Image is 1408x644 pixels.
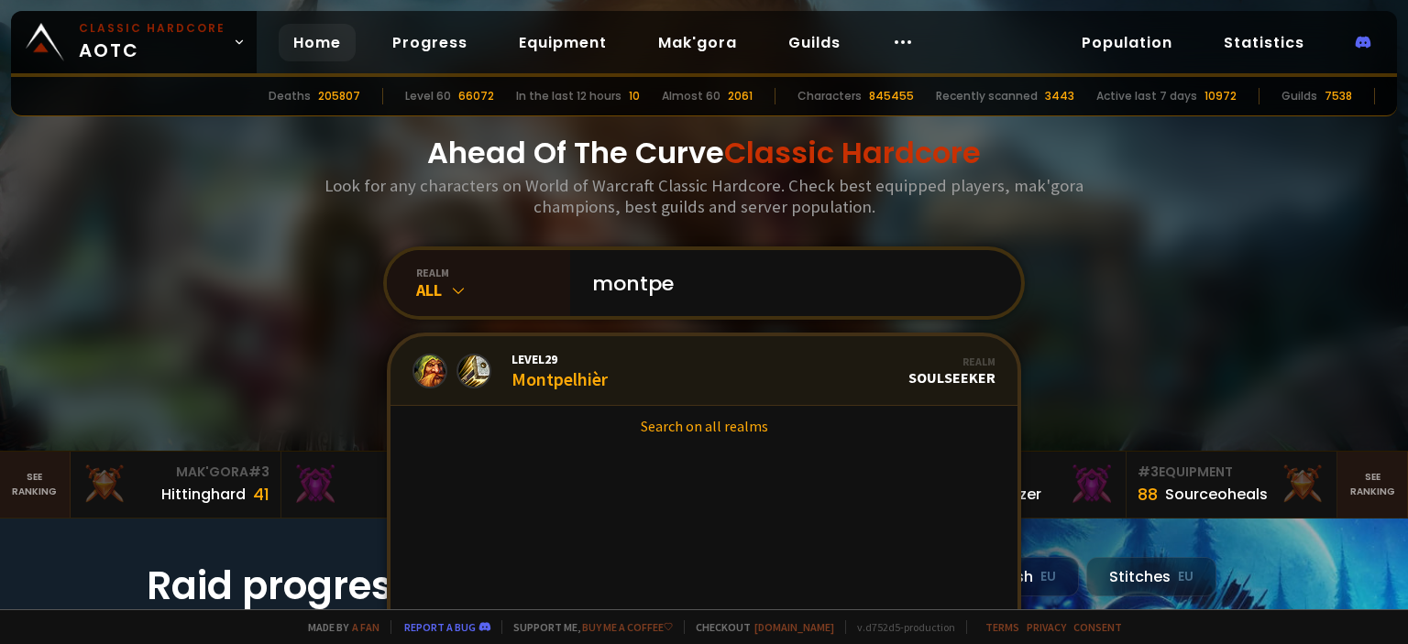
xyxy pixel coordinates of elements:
div: Hittinghard [161,483,246,506]
div: Sourceoheals [1165,483,1268,506]
a: Privacy [1027,620,1066,634]
div: 2061 [728,88,753,104]
a: Terms [985,620,1019,634]
div: 10972 [1204,88,1237,104]
small: Classic Hardcore [79,20,225,37]
span: Checkout [684,620,834,634]
div: In the last 12 hours [516,88,621,104]
h1: Ahead Of The Curve [427,131,981,175]
div: Stitches [1086,557,1216,596]
a: a fan [352,620,379,634]
a: #3Equipment88Sourceoheals [1127,452,1337,518]
div: Characters [797,88,862,104]
div: 845455 [869,88,914,104]
div: 7538 [1325,88,1352,104]
a: Progress [378,24,482,61]
a: Statistics [1209,24,1319,61]
div: realm [416,266,570,279]
a: Home [279,24,356,61]
div: Almost 60 [662,88,720,104]
div: Equipment [1138,463,1325,482]
a: Seeranking [1337,452,1408,518]
h3: Look for any characters on World of Warcraft Classic Hardcore. Check best equipped players, mak'g... [317,175,1091,217]
a: Search on all realms [390,406,1017,446]
a: [DOMAIN_NAME] [754,620,834,634]
div: Realm [908,355,995,368]
div: 88 [1138,482,1158,507]
span: Support me, [501,620,673,634]
a: Buy me a coffee [582,620,673,634]
a: Mak'Gora#2Rivench100 [281,452,492,518]
a: Guilds [774,24,855,61]
div: 66072 [458,88,494,104]
a: Report a bug [404,620,476,634]
div: Soulseeker [908,355,995,387]
span: # 3 [248,463,269,481]
div: Mak'Gora [82,463,269,482]
a: Consent [1073,620,1122,634]
span: v. d752d5 - production [845,620,955,634]
div: All [416,279,570,300]
div: Mak'Gora [292,463,480,482]
input: Search a character... [581,250,999,316]
a: Mak'Gora#3Hittinghard41 [71,452,281,518]
a: Level29MontpelhièrRealmSoulseeker [390,336,1017,406]
div: 41 [253,482,269,507]
div: 10 [629,88,640,104]
span: # 3 [1138,463,1159,481]
div: Level 60 [405,88,451,104]
span: Classic Hardcore [724,132,981,173]
div: Active last 7 days [1096,88,1197,104]
a: Equipment [504,24,621,61]
span: AOTC [79,20,225,64]
span: Level 29 [511,351,608,367]
small: EU [1040,568,1056,586]
a: Population [1067,24,1187,61]
div: 3443 [1045,88,1074,104]
h1: Raid progress [147,557,513,615]
span: Made by [297,620,379,634]
small: EU [1178,568,1193,586]
div: Montpelhièr [511,351,608,390]
div: 205807 [318,88,360,104]
div: Deaths [269,88,311,104]
a: Mak'gora [643,24,752,61]
div: Recently scanned [936,88,1038,104]
a: Classic HardcoreAOTC [11,11,257,73]
div: Guilds [1281,88,1317,104]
